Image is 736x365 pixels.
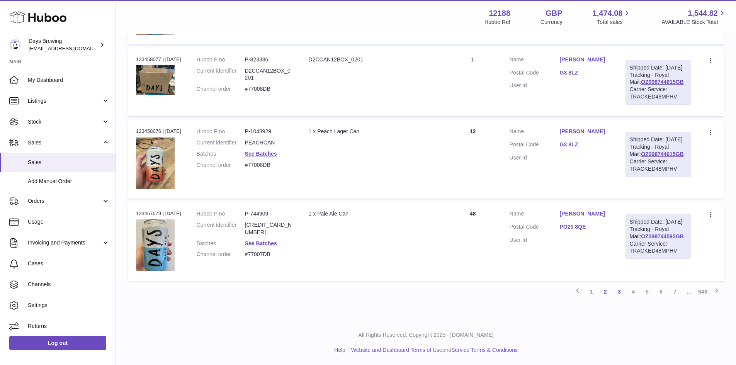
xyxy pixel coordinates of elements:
dt: Current identifier [197,139,245,146]
dd: #77007DB [245,251,293,258]
a: 4 [626,285,640,299]
dd: D2CCAN12BOX_0201 [245,67,293,82]
a: OZ098744592GB [641,233,684,239]
a: [PERSON_NAME] [560,128,610,135]
span: Total sales [597,19,631,26]
a: 1,544.82 AVAILABLE Stock Total [661,8,727,26]
div: Carrier Service: TRACKED48MPHV [630,240,687,255]
a: 648 [696,285,710,299]
span: [EMAIL_ADDRESS][DOMAIN_NAME] [29,45,114,51]
div: Currency [541,19,563,26]
dd: PEACHCAN [245,139,293,146]
a: See Batches [245,240,277,246]
a: [PERSON_NAME] [560,56,610,63]
dt: Postal Code [510,223,560,233]
span: Usage [28,218,110,226]
span: Sales [28,159,110,166]
dt: Postal Code [510,69,560,78]
a: [PERSON_NAME] [560,210,610,217]
a: G3 8LZ [560,141,610,148]
span: Orders [28,197,102,205]
div: Tracking - Royal Mail: [626,132,691,177]
div: Carrier Service: TRACKED48MPHV [630,158,687,173]
img: 121881710868712.png [136,65,175,95]
li: and [348,346,518,354]
a: See Batches [245,151,277,157]
dd: P-744909 [245,210,293,217]
div: 123458077 | [DATE] [136,56,181,63]
dt: Huboo P no [197,128,245,135]
span: AVAILABLE Stock Total [661,19,727,26]
img: internalAdmin-12188@internal.huboo.com [9,39,21,51]
div: 123457579 | [DATE] [136,210,181,217]
div: Shipped Date: [DATE] [630,218,687,226]
dd: #77008DB [245,161,293,169]
div: 1 x Peach Lager Can [309,128,436,135]
span: 1,474.08 [593,8,623,19]
a: Website and Dashboard Terms of Use [351,347,442,353]
div: Days Brewing [29,37,98,52]
span: 1,544.82 [688,8,718,19]
div: Tracking - Royal Mail: [626,214,691,259]
dt: Current identifier [197,221,245,236]
a: 2 [598,285,612,299]
dt: User Id [510,82,560,89]
a: 6 [654,285,668,299]
span: Listings [28,97,102,105]
a: 1,474.08 Total sales [593,8,632,26]
p: All Rights Reserved. Copyright 2025 - [DOMAIN_NAME] [122,331,730,339]
span: My Dashboard [28,76,110,84]
a: PO20 8QE [560,223,610,231]
dt: Huboo P no [197,56,245,63]
dd: #77008DB [245,85,293,93]
a: 3 [612,285,626,299]
dt: Batches [197,150,245,158]
td: 48 [444,202,502,281]
div: 1 x Pale Ale Can [309,210,436,217]
dt: Current identifier [197,67,245,82]
a: OZ098744615GB [641,151,684,157]
div: 123458076 | [DATE] [136,128,181,135]
div: Shipped Date: [DATE] [630,136,687,143]
span: Settings [28,302,110,309]
td: 1 [444,48,502,116]
dt: Postal Code [510,141,560,150]
div: Shipped Date: [DATE] [630,64,687,71]
dt: Channel order [197,251,245,258]
a: Service Terms & Conditions [451,347,518,353]
span: Invoicing and Payments [28,239,102,246]
span: Add Manual Order [28,178,110,185]
dt: Channel order [197,85,245,93]
dt: Huboo P no [197,210,245,217]
dt: Name [510,56,560,65]
a: 7 [668,285,682,299]
dt: User Id [510,154,560,161]
strong: GBP [546,8,562,19]
a: 5 [640,285,654,299]
dd: [CREDIT_CARD_NUMBER] [245,221,293,236]
dt: Name [510,128,560,137]
div: D2CCAN12BOX_0201 [309,56,436,63]
span: Sales [28,139,102,146]
div: Carrier Service: TRACKED48MPHV [630,86,687,100]
a: OZ098744615GB [641,79,684,85]
dt: Name [510,210,560,219]
strong: 12188 [489,8,510,19]
a: 1 [585,285,598,299]
div: Tracking - Royal Mail: [626,60,691,105]
span: Returns [28,323,110,330]
dd: P-1048929 [245,128,293,135]
a: G3 8LZ [560,69,610,76]
td: 12 [444,120,502,199]
div: Huboo Ref [484,19,510,26]
a: Help [334,347,345,353]
span: Channels [28,281,110,288]
img: 121881680514664.jpg [136,219,175,271]
span: Stock [28,118,102,126]
dt: User Id [510,236,560,244]
dt: Batches [197,240,245,247]
a: Log out [9,336,106,350]
dt: Channel order [197,161,245,169]
img: 121881752054052.jpg [136,138,175,189]
dd: P-823386 [245,56,293,63]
